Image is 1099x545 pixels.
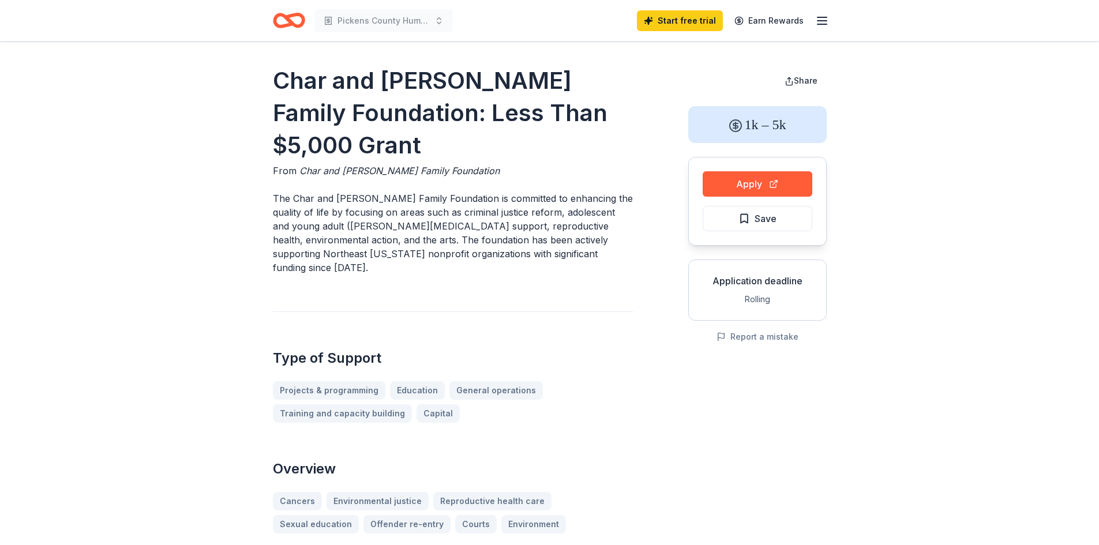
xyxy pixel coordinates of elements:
div: 1k – 5k [688,106,827,143]
p: The Char and [PERSON_NAME] Family Foundation is committed to enhancing the quality of life by foc... [273,191,633,275]
div: Rolling [698,292,817,306]
button: Save [703,206,812,231]
span: Save [755,211,777,226]
h2: Type of Support [273,349,633,367]
span: Char and [PERSON_NAME] Family Foundation [299,165,500,176]
button: Report a mistake [717,330,798,344]
a: Projects & programming [273,381,385,400]
a: Start free trial [637,10,723,31]
span: Share [794,76,817,85]
a: Earn Rewards [727,10,811,31]
button: Share [775,69,827,92]
div: From [273,164,633,178]
h2: Overview [273,460,633,478]
a: Training and capacity building [273,404,412,423]
span: Pickens County Humane Society [337,14,430,28]
h1: Char and [PERSON_NAME] Family Foundation: Less Than $5,000 Grant [273,65,633,161]
button: Apply [703,171,812,197]
button: Pickens County Humane Society [314,9,453,32]
a: Education [390,381,445,400]
div: Application deadline [698,274,817,288]
a: General operations [449,381,543,400]
a: Capital [417,404,460,423]
a: Home [273,7,305,34]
